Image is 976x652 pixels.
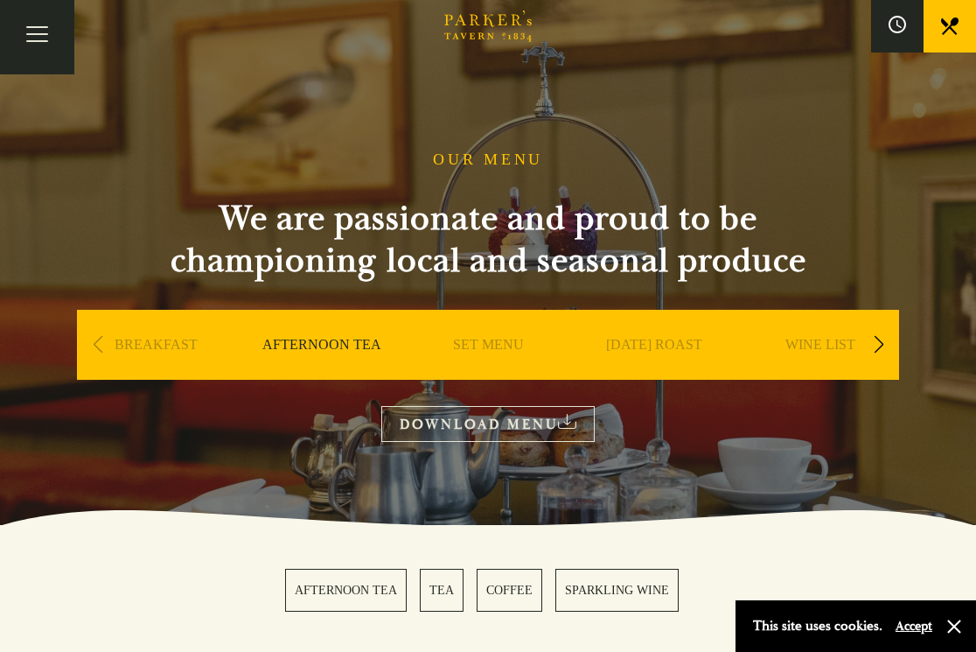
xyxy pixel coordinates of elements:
[243,310,401,432] div: 2 / 9
[433,151,543,170] h1: OUR MENU
[785,336,855,406] a: WINE LIST
[555,569,679,612] a: 4 / 4
[409,310,567,432] div: 3 / 9
[381,406,595,442] a: DOWNLOAD MENU
[753,613,882,639] p: This site uses cookies.
[77,310,234,432] div: 1 / 9
[867,326,890,364] div: Next slide
[477,569,542,612] a: 3 / 4
[945,618,963,635] button: Close and accept
[453,336,524,406] a: SET MENU
[262,336,381,406] a: AFTERNOON TEA
[138,198,838,282] h2: We are passionate and proud to be championing local and seasonal produce
[420,569,464,612] a: 2 / 4
[606,336,702,406] a: [DATE] ROAST
[86,326,109,364] div: Previous slide
[575,310,733,432] div: 4 / 9
[115,336,198,406] a: BREAKFAST
[742,310,899,432] div: 5 / 9
[896,618,932,634] button: Accept
[285,569,407,612] a: 1 / 4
